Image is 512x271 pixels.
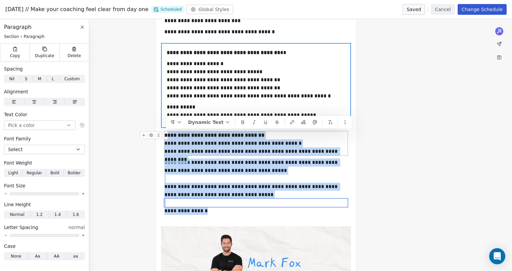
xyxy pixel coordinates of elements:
span: 1.2 [36,212,43,218]
span: Paragraph [24,34,45,39]
span: Paragraph [4,23,32,31]
button: Global Styles [187,5,234,14]
span: aa [73,253,78,259]
span: Bold [50,170,59,176]
span: Font Weight [4,160,32,166]
span: [DATE] // Make your coaching feel clear from day one [5,5,149,13]
span: Case [4,243,15,250]
span: Font Family [4,135,31,142]
span: Aa [35,253,40,259]
span: Select [8,146,22,153]
span: None [11,253,21,259]
span: Copy [10,53,20,58]
button: Pick a color [4,121,75,130]
span: Line Height [4,201,31,208]
button: Saved [403,4,425,15]
button: Cancel [431,4,455,15]
span: L [52,76,54,82]
div: Open Intercom Messenger [489,248,505,264]
span: Nil [9,76,14,82]
span: M [38,76,41,82]
span: Spacing [4,65,23,72]
button: Dynamic Text [186,117,233,127]
span: Delete [68,53,81,58]
span: Custom [64,76,80,82]
span: 1.4 [54,212,61,218]
span: Alignment [4,88,28,95]
span: Regular [27,170,42,176]
span: Duplicate [35,53,54,58]
span: 1.6 [72,212,79,218]
span: normal [68,224,85,231]
span: Section [4,34,19,39]
span: Text Color [4,111,27,118]
span: Scheduled [151,6,184,13]
span: AA [54,253,59,259]
span: Font Size [4,182,25,189]
span: Letter Spacing [4,224,38,231]
span: S [25,76,28,82]
span: Light [8,170,18,176]
button: Change Schedule [458,4,507,15]
span: Normal [10,212,24,218]
span: Bolder [68,170,81,176]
